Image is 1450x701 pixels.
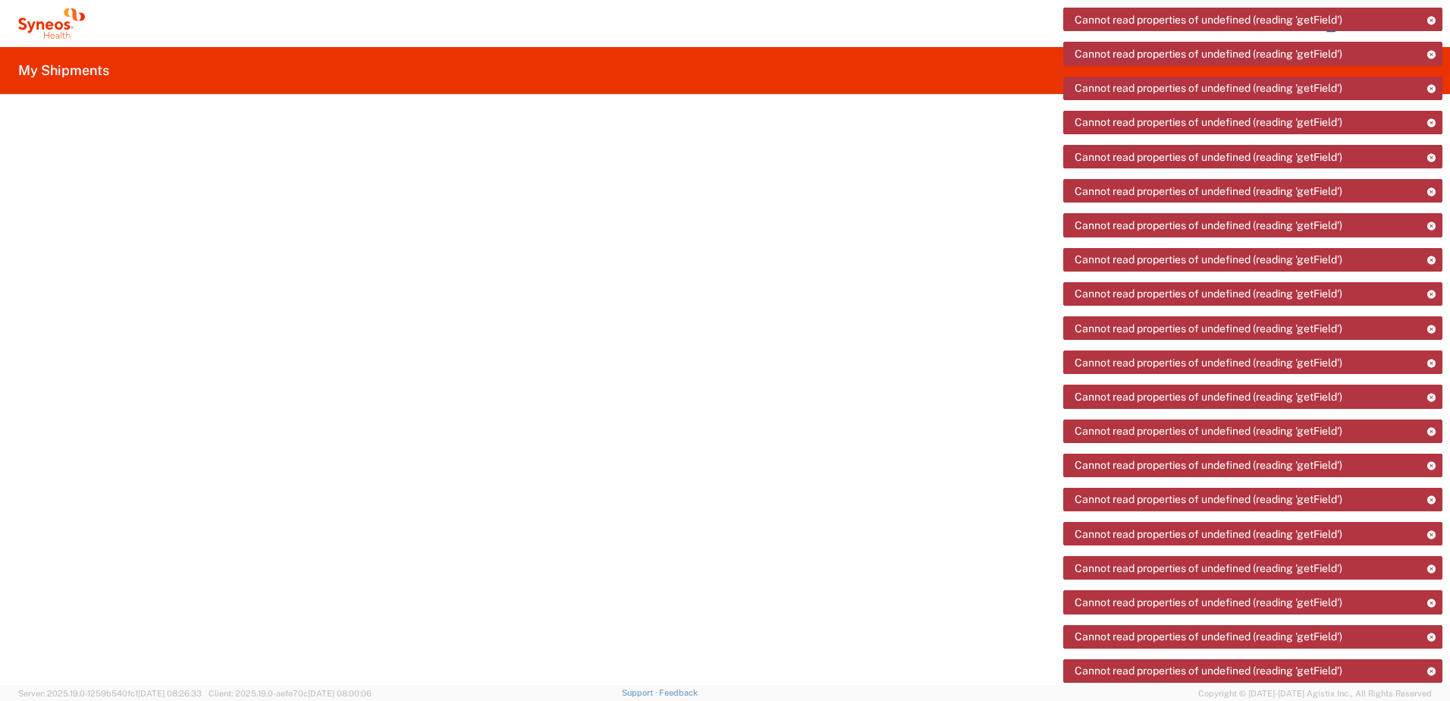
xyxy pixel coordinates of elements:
[1075,390,1342,404] span: Cannot read properties of undefined (reading 'getField')
[138,689,202,698] span: [DATE] 08:26:33
[1075,424,1342,438] span: Cannot read properties of undefined (reading 'getField')
[1075,630,1342,643] span: Cannot read properties of undefined (reading 'getField')
[1075,527,1342,541] span: Cannot read properties of undefined (reading 'getField')
[1075,287,1342,300] span: Cannot read properties of undefined (reading 'getField')
[209,689,372,698] span: Client: 2025.19.0-aefe70c
[1075,184,1342,198] span: Cannot read properties of undefined (reading 'getField')
[18,61,109,80] h2: My Shipments
[1075,13,1342,27] span: Cannot read properties of undefined (reading 'getField')
[1075,322,1342,335] span: Cannot read properties of undefined (reading 'getField')
[1075,596,1342,609] span: Cannot read properties of undefined (reading 'getField')
[308,689,372,698] span: [DATE] 08:00:06
[1075,81,1342,95] span: Cannot read properties of undefined (reading 'getField')
[659,688,698,697] a: Feedback
[1075,356,1342,369] span: Cannot read properties of undefined (reading 'getField')
[1075,561,1342,575] span: Cannot read properties of undefined (reading 'getField')
[622,688,660,697] a: Support
[1075,253,1342,266] span: Cannot read properties of undefined (reading 'getField')
[1075,150,1342,164] span: Cannot read properties of undefined (reading 'getField')
[1075,218,1342,232] span: Cannot read properties of undefined (reading 'getField')
[1075,458,1342,472] span: Cannot read properties of undefined (reading 'getField')
[1075,492,1342,506] span: Cannot read properties of undefined (reading 'getField')
[18,689,202,698] span: Server: 2025.19.0-1259b540fc1
[1075,115,1342,129] span: Cannot read properties of undefined (reading 'getField')
[1075,47,1342,61] span: Cannot read properties of undefined (reading 'getField')
[1075,664,1342,677] span: Cannot read properties of undefined (reading 'getField')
